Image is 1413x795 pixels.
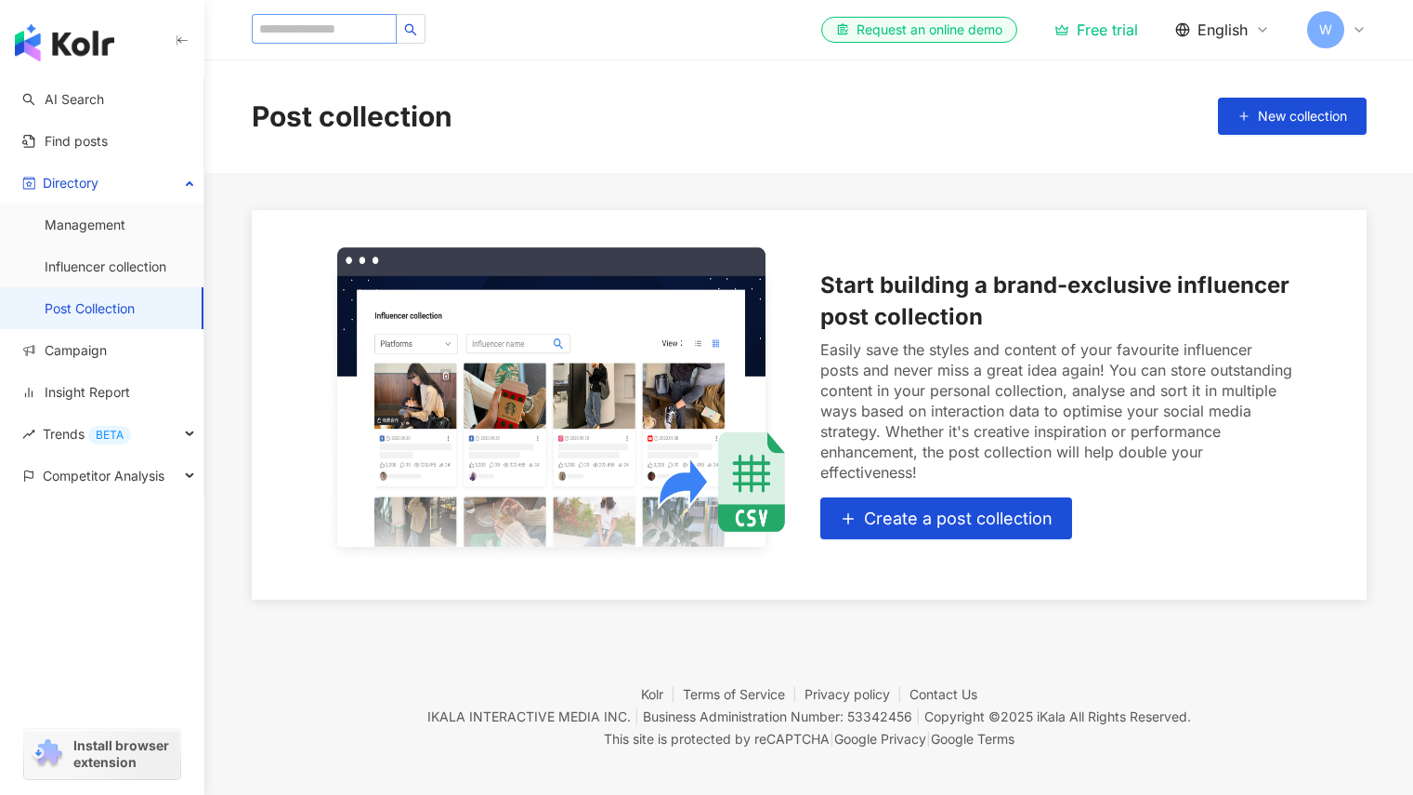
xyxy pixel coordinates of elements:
a: Google Terms [931,731,1014,747]
span: rise [22,428,35,441]
a: searchAI Search [22,90,104,109]
span: | [830,731,834,747]
a: Google Privacy [834,731,926,747]
span: Create a post collection [864,509,1053,529]
a: Campaign [22,341,107,360]
span: | [926,731,931,747]
a: Request an online demo [821,17,1017,43]
a: Contact Us [909,686,977,702]
div: Easily save the styles and content of your favourite influencer posts and never miss a great idea... [820,339,1292,483]
span: Trends [43,413,131,455]
span: New collection [1258,109,1347,124]
span: Install browser extension [73,737,175,771]
img: Start building a brand-exclusive influencer post collection [326,247,798,563]
div: Start building a brand-exclusive influencer post collection [820,270,1292,332]
span: W [1319,20,1332,40]
a: Terms of Service [683,686,805,702]
a: chrome extensionInstall browser extension [24,729,180,779]
div: Business Administration Number: 53342456 [643,709,912,724]
button: New collection [1218,98,1367,135]
a: iKala [1037,709,1066,724]
span: | [916,709,921,724]
img: chrome extension [30,739,65,769]
div: Post collection [252,97,452,136]
a: Kolr [641,686,683,702]
a: Find posts [22,132,108,151]
div: Copyright © 2025 All Rights Reserved. [924,709,1191,724]
div: BETA [88,426,131,444]
a: Privacy policy [805,686,909,702]
img: logo [15,24,114,61]
span: Competitor Analysis [43,455,164,497]
span: | [635,709,639,724]
a: Insight Report [22,383,130,402]
span: search [404,23,417,36]
button: Create a post collection [820,497,1072,539]
div: Request an online demo [836,20,1002,39]
a: Post Collection [45,299,135,318]
a: Influencer collection [45,258,166,276]
a: Free trial [1054,20,1138,39]
span: This site is protected by reCAPTCHA [604,728,1014,750]
a: Management [45,216,125,234]
span: Directory [43,162,98,204]
span: English [1197,20,1248,40]
div: IKALA INTERACTIVE MEDIA INC. [427,709,631,724]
